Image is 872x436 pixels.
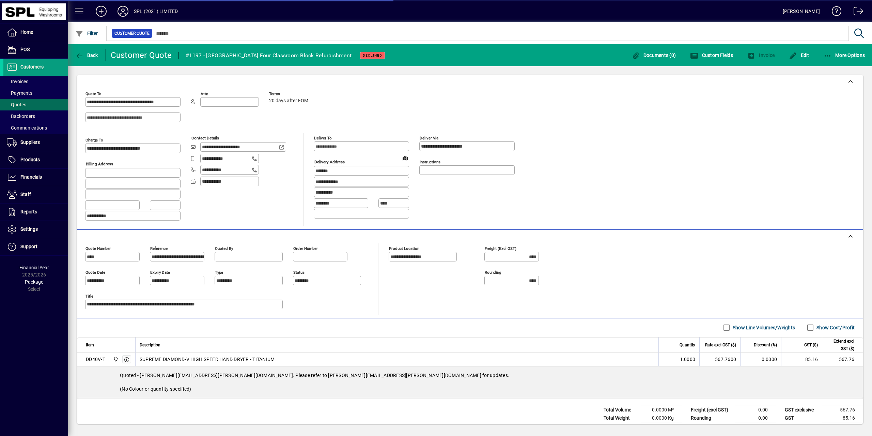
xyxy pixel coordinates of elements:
[86,341,94,349] span: Item
[789,52,809,58] span: Edit
[3,122,68,134] a: Communications
[77,366,863,398] div: Quoted - [PERSON_NAME][EMAIL_ADDRESS][PERSON_NAME][DOMAIN_NAME]. Please refer to [PERSON_NAME][EM...
[690,52,733,58] span: Custom Fields
[747,52,775,58] span: Invoice
[740,353,781,366] td: 0.0000
[781,353,822,366] td: 85.16
[75,31,98,36] span: Filter
[827,1,842,24] a: Knowledge Base
[85,246,111,251] mat-label: Quote number
[7,114,35,119] span: Backorders
[269,92,310,96] span: Terms
[787,49,811,61] button: Edit
[3,76,68,87] a: Invoices
[20,192,31,197] span: Staff
[86,356,105,363] div: DD40V-T
[822,422,863,431] td: 652.92
[781,406,822,414] td: GST exclusive
[215,270,223,274] mat-label: Type
[111,356,119,363] span: SPL (2021) Limited
[781,414,822,422] td: GST
[815,324,855,331] label: Show Cost/Profit
[74,27,100,40] button: Filter
[20,226,38,232] span: Settings
[420,160,440,164] mat-label: Instructions
[485,270,501,274] mat-label: Rounding
[783,6,820,17] div: [PERSON_NAME]
[731,324,795,331] label: Show Line Volumes/Weights
[687,414,735,422] td: Rounding
[3,41,68,58] a: POS
[293,270,305,274] mat-label: Status
[25,279,43,285] span: Package
[822,353,863,366] td: 567.76
[111,50,172,61] div: Customer Quote
[150,246,168,251] mat-label: Reference
[600,406,641,414] td: Total Volume
[688,49,735,61] button: Custom Fields
[824,52,865,58] span: More Options
[485,246,516,251] mat-label: Freight (excl GST)
[704,356,736,363] div: 567.7600
[735,414,776,422] td: 0.00
[140,356,275,363] span: SUPREME DIAMOND-V HIGH SPEED HAND DRYER - TITANIUM
[20,209,37,214] span: Reports
[20,157,40,162] span: Products
[293,246,318,251] mat-label: Order number
[3,169,68,186] a: Financials
[781,422,822,431] td: GST inclusive
[735,406,776,414] td: 0.00
[822,406,863,414] td: 567.76
[822,49,867,61] button: More Options
[7,102,26,107] span: Quotes
[20,47,30,52] span: POS
[20,139,40,145] span: Suppliers
[804,341,818,349] span: GST ($)
[7,79,28,84] span: Invoices
[20,244,37,249] span: Support
[687,406,735,414] td: Freight (excl GST)
[186,50,352,61] div: #1197 - [GEOGRAPHIC_DATA] Four Classroom Block Refurbishment
[641,414,682,422] td: 0.0000 Kg
[826,337,854,352] span: Extend excl GST ($)
[150,270,170,274] mat-label: Expiry date
[3,151,68,168] a: Products
[134,6,178,17] div: SPL (2021) LIMITED
[754,341,777,349] span: Discount (%)
[68,49,106,61] app-page-header-button: Back
[201,91,208,96] mat-label: Attn
[75,52,98,58] span: Back
[74,49,100,61] button: Back
[363,53,382,58] span: DECLINED
[85,91,102,96] mat-label: Quote To
[680,341,695,349] span: Quantity
[3,238,68,255] a: Support
[114,30,150,37] span: Customer Quote
[90,5,112,17] button: Add
[389,246,419,251] mat-label: Product location
[632,52,676,58] span: Documents (0)
[140,341,160,349] span: Description
[822,414,863,422] td: 85.16
[20,174,42,180] span: Financials
[600,414,641,422] td: Total Weight
[3,87,68,99] a: Payments
[112,5,134,17] button: Profile
[85,138,103,142] mat-label: Charge To
[85,294,93,298] mat-label: Title
[630,49,678,61] button: Documents (0)
[19,265,49,270] span: Financial Year
[420,136,438,140] mat-label: Deliver via
[3,204,68,221] a: Reports
[7,90,32,96] span: Payments
[680,356,696,363] span: 1.0000
[705,341,736,349] span: Rate excl GST ($)
[3,186,68,203] a: Staff
[215,246,233,251] mat-label: Quoted by
[20,64,44,70] span: Customers
[85,270,105,274] mat-label: Quote date
[848,1,863,24] a: Logout
[7,125,47,131] span: Communications
[3,24,68,41] a: Home
[3,110,68,122] a: Backorders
